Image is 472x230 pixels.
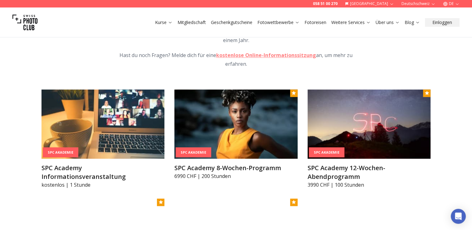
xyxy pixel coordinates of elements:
button: Kurse [153,18,175,27]
div: Open Intercom Messenger [451,209,466,224]
h3: SPC Academy 8-Wochen-Programm [174,164,298,172]
a: Blog [405,19,420,26]
a: Geschenkgutscheine [211,19,252,26]
p: 3990 CHF | 100 Stunden [308,181,431,189]
h3: SPC Academy 12-Wochen-Abendprogramm [308,164,431,181]
p: Hast du noch Fragen? Melde dich für eine an, um mehr zu erfahren. [116,51,356,68]
a: 058 51 00 270 [313,1,338,6]
button: Blog [402,18,422,27]
p: kostenlos | 1 Stunde [41,181,165,189]
a: Mitgliedschaft [178,19,206,26]
a: SPC Academy 8-Wochen-ProgrammSPC AkademieSPC Academy 8-Wochen-Programm6990 CHF | 200 Stunden [174,89,298,180]
div: SPC Akademie [309,147,344,157]
a: Weitere Services [331,19,371,26]
img: SPC Academy Informationsveranstaltung [41,89,165,159]
a: SPC Academy InformationsveranstaltungSPC AkademieSPC Academy Informationsveranstaltungkostenlos |... [41,89,165,189]
div: SPC Akademie [176,147,211,157]
a: SPC Academy 12-Wochen-AbendprogrammSPC AkademieSPC Academy 12-Wochen-Abendprogramm3990 CHF | 100 ... [308,89,431,189]
button: Über uns [373,18,402,27]
p: 6990 CHF | 200 Stunden [174,172,298,180]
img: Swiss photo club [12,10,37,35]
div: SPC Akademie [43,147,78,157]
button: Mitgliedschaft [175,18,208,27]
button: Einloggen [425,18,460,27]
img: SPC Academy 12-Wochen-Abendprogramm [308,89,431,159]
a: kostenlose Online-Informationssitzung [216,52,316,59]
button: Geschenkgutscheine [208,18,255,27]
h3: SPC Academy Informationsveranstaltung [41,164,165,181]
a: Über uns [376,19,400,26]
a: Fotoreisen [304,19,326,26]
img: SPC Academy 8-Wochen-Programm [174,89,298,159]
button: Weitere Services [329,18,373,27]
a: Kurse [155,19,173,26]
a: Fotowettbewerbe [257,19,299,26]
button: Fotoreisen [302,18,329,27]
button: Fotowettbewerbe [255,18,302,27]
